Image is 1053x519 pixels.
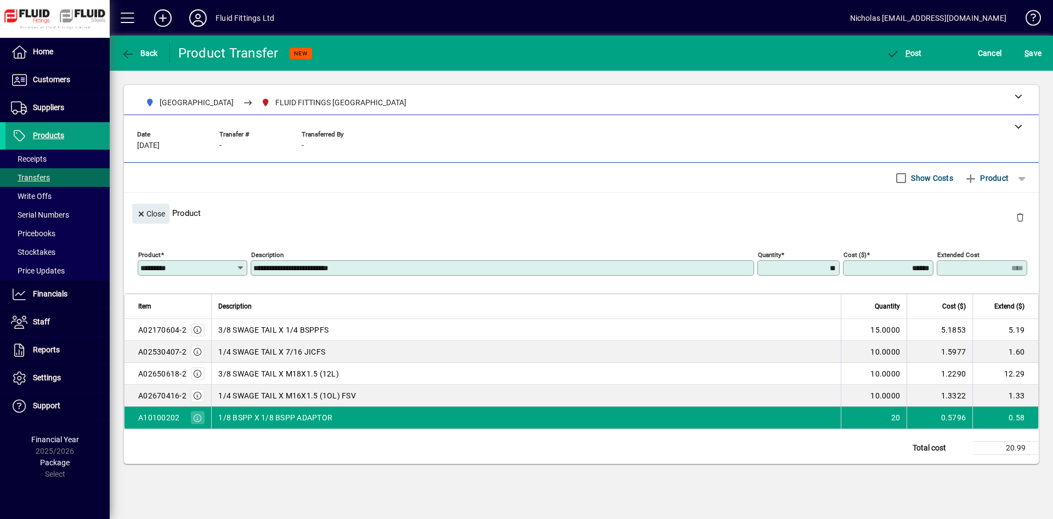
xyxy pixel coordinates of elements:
span: Settings [33,373,61,382]
button: Save [1022,43,1044,63]
app-page-header-button: Delete [1007,212,1033,222]
td: 1.60 [972,341,1038,363]
span: NEW [294,50,308,57]
a: Reports [5,337,110,364]
mat-label: Extended Cost [937,251,980,259]
span: Product [964,169,1009,187]
span: P [905,49,910,58]
a: Customers [5,66,110,94]
a: Financials [5,281,110,308]
div: A02670416-2 [138,390,186,401]
a: Transfers [5,168,110,187]
td: 1.5977 [907,341,972,363]
span: S [1024,49,1029,58]
td: 15.0000 [841,319,907,341]
span: [DATE] [137,141,160,150]
span: Extend ($) [994,300,1024,312]
span: Home [33,47,53,56]
span: Pricebooks [11,229,55,238]
span: Products [33,131,64,140]
mat-label: Product [138,251,161,259]
span: Stocktakes [11,248,55,256]
a: Stocktakes [5,243,110,261]
span: Package [40,458,70,467]
a: Home [5,38,110,66]
button: Product [959,168,1014,188]
div: Product Transfer [178,44,279,62]
label: Show Costs [909,173,953,184]
a: Staff [5,309,110,336]
span: ave [1024,44,1041,62]
td: 12.29 [972,363,1038,385]
a: Serial Numbers [5,206,110,224]
span: 1/4 SWAGE TAIL X M16X1.5 (1OL) FSV [218,390,356,401]
div: Product [124,193,1039,233]
span: Item [138,300,151,312]
span: 3/8 SWAGE TAIL X 1/4 BSPPFS [218,324,329,335]
td: 1.2290 [907,363,972,385]
span: Customers [33,75,70,84]
span: Receipts [11,155,47,163]
a: Knowledge Base [1017,2,1039,38]
td: 0.5796 [907,407,972,429]
button: Post [884,43,925,63]
button: Profile [180,8,216,28]
td: 5.19 [972,319,1038,341]
span: Price Updates [11,266,65,275]
a: Settings [5,364,110,392]
div: Nicholas [EMAIL_ADDRESS][DOMAIN_NAME] [850,9,1006,27]
span: Financial Year [31,435,79,444]
span: Back [121,49,158,58]
span: - [219,141,222,150]
a: Write Offs [5,187,110,206]
span: 1/8 BSPP X 1/8 BSPP ADAPTOR [218,412,332,423]
span: Quantity [875,300,900,312]
td: 20 [841,407,907,429]
span: Cancel [978,44,1002,62]
div: A02170604-2 [138,324,186,335]
td: Total cost [907,442,973,455]
button: Cancel [975,43,1005,63]
app-page-header-button: Close [129,208,172,218]
div: A10100202 [138,412,179,423]
td: 1.33 [972,385,1038,407]
button: Close [132,204,169,224]
a: Support [5,392,110,420]
td: 10.0000 [841,341,907,363]
span: Staff [33,317,50,326]
button: Back [118,43,161,63]
span: Reports [33,345,60,354]
mat-label: Cost ($) [843,251,867,259]
a: Receipts [5,150,110,168]
span: Close [137,205,165,223]
span: Description [218,300,252,312]
span: Support [33,401,60,410]
td: 20.99 [973,442,1039,455]
td: 0.58 [972,407,1038,429]
a: Suppliers [5,94,110,122]
span: Cost ($) [942,300,966,312]
div: Fluid Fittings Ltd [216,9,274,27]
span: Suppliers [33,103,64,112]
td: 5.1853 [907,319,972,341]
mat-label: Description [251,251,284,259]
td: 1.3322 [907,385,972,407]
span: Write Offs [11,192,52,201]
button: Delete [1007,204,1033,230]
span: ost [886,49,922,58]
span: Serial Numbers [11,210,69,219]
div: A02530407-2 [138,346,186,357]
mat-label: Quantity [758,251,781,259]
span: Financials [33,289,67,298]
td: 10.0000 [841,385,907,407]
a: Price Updates [5,261,110,280]
a: Pricebooks [5,224,110,243]
div: A02650618-2 [138,368,186,379]
span: 3/8 SWAGE TAIL X M18X1.5 (12L) [218,368,339,379]
button: Add [145,8,180,28]
span: Transfers [11,173,50,182]
span: - [302,141,304,150]
app-page-header-button: Back [110,43,170,63]
td: 10.0000 [841,363,907,385]
span: 1/4 SWAGE TAIL X 7/16 JICFS [218,346,325,357]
